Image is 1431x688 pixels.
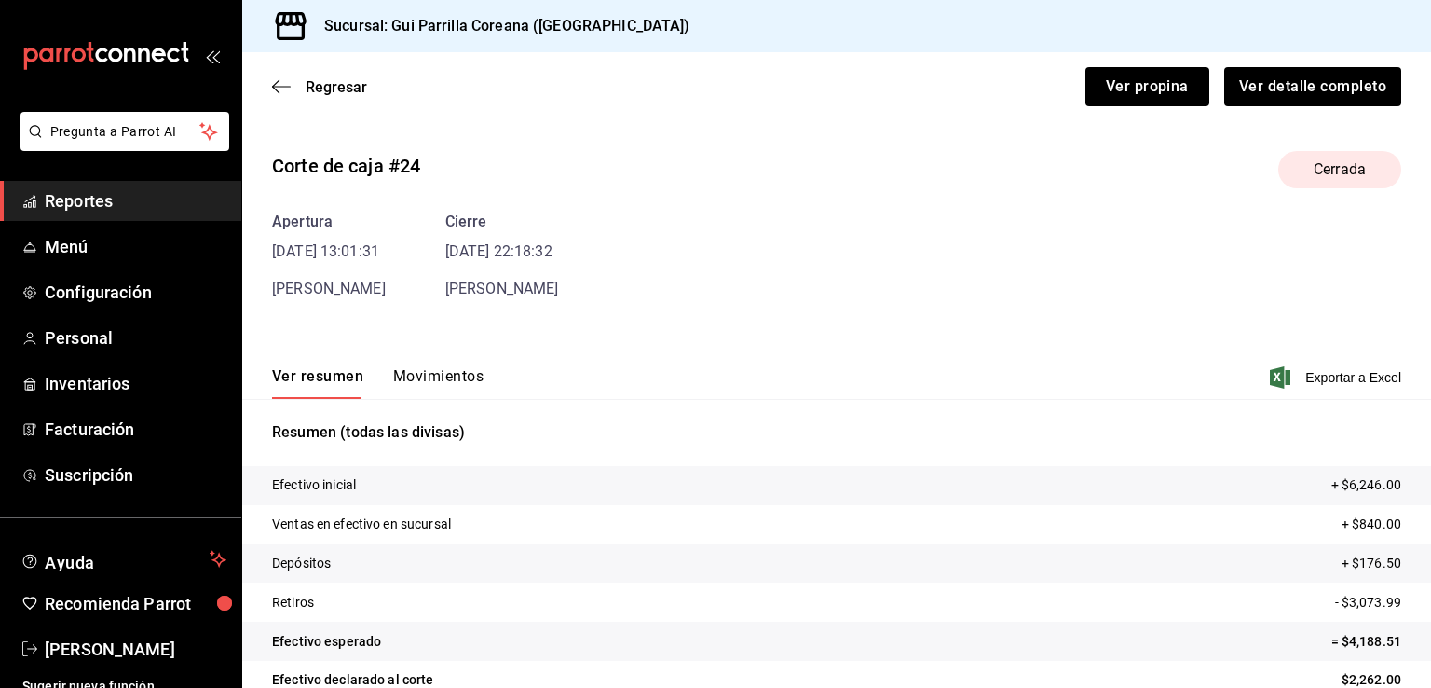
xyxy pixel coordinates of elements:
span: Configuración [45,280,226,305]
span: Menú [45,234,226,259]
div: Cierre [445,211,559,233]
button: open_drawer_menu [205,48,220,63]
h3: Sucursal: Gui Parrilla Coreana ([GEOGRAPHIC_DATA]) [309,15,690,37]
time: [DATE] 22:18:32 [445,241,559,263]
p: Retiros [272,593,314,612]
div: Corte de caja #24 [272,152,420,180]
p: Depósitos [272,554,331,573]
time: [DATE] 13:01:31 [272,241,386,263]
p: + $840.00 [1342,515,1401,534]
span: Personal [45,325,226,351]
span: Reportes [45,188,226,213]
span: Cerrada [1302,158,1377,181]
div: Apertura [272,211,386,233]
span: Facturación [45,417,226,442]
button: Exportar a Excel [1274,366,1401,389]
p: Efectivo esperado [272,632,381,652]
p: Efectivo inicial [272,475,356,495]
span: Suscripción [45,462,226,488]
span: Ayuda [45,548,202,571]
button: Regresar [272,78,367,96]
span: Recomienda Parrot [45,591,226,616]
span: [PERSON_NAME] [45,637,226,662]
button: Ver resumen [272,367,363,399]
span: Inventarios [45,371,226,396]
button: Pregunta a Parrot AI [20,112,229,151]
p: + $6,246.00 [1331,475,1401,495]
p: Resumen (todas las divisas) [272,421,1401,444]
span: [PERSON_NAME] [272,280,386,297]
span: Regresar [306,78,367,96]
span: [PERSON_NAME] [445,280,559,297]
button: Ver propina [1085,67,1209,106]
a: Pregunta a Parrot AI [13,135,229,155]
p: - $3,073.99 [1335,593,1401,612]
p: Ventas en efectivo en sucursal [272,515,451,534]
button: Ver detalle completo [1224,67,1401,106]
span: Pregunta a Parrot AI [50,122,200,142]
p: + $176.50 [1342,554,1401,573]
div: navigation tabs [272,367,484,399]
button: Movimientos [393,367,484,399]
p: = $4,188.51 [1331,632,1401,652]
